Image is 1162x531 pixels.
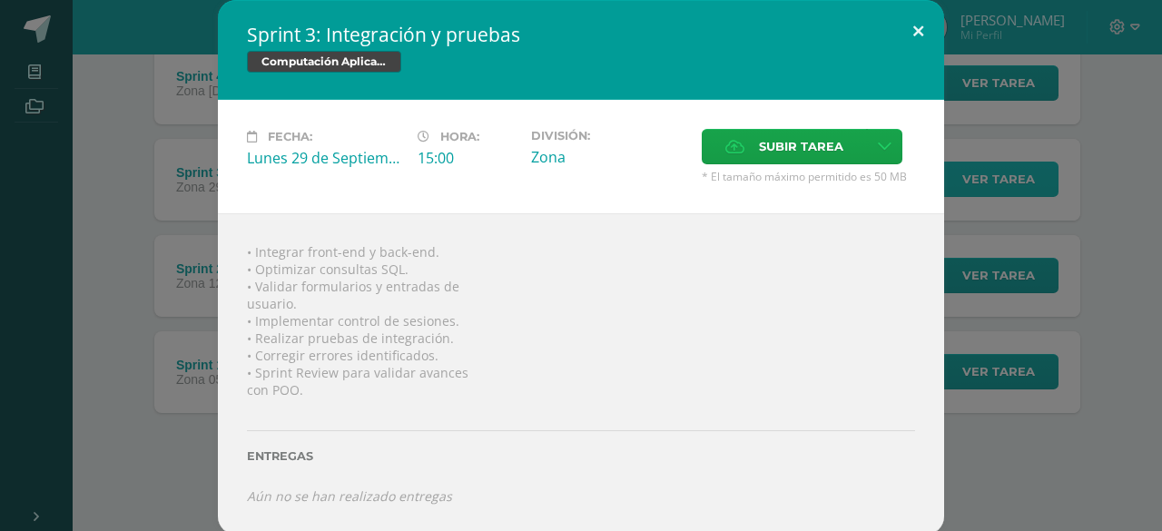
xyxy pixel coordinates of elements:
[247,449,915,463] label: Entregas
[759,130,843,163] span: Subir tarea
[531,129,687,143] label: División:
[247,22,915,47] h2: Sprint 3: Integración y pruebas
[418,148,517,168] div: 15:00
[702,169,915,184] span: * El tamaño máximo permitido es 50 MB
[247,487,452,505] i: Aún no se han realizado entregas
[440,130,479,143] span: Hora:
[268,130,312,143] span: Fecha:
[247,148,403,168] div: Lunes 29 de Septiembre
[531,147,687,167] div: Zona
[247,51,401,73] span: Computación Aplicada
